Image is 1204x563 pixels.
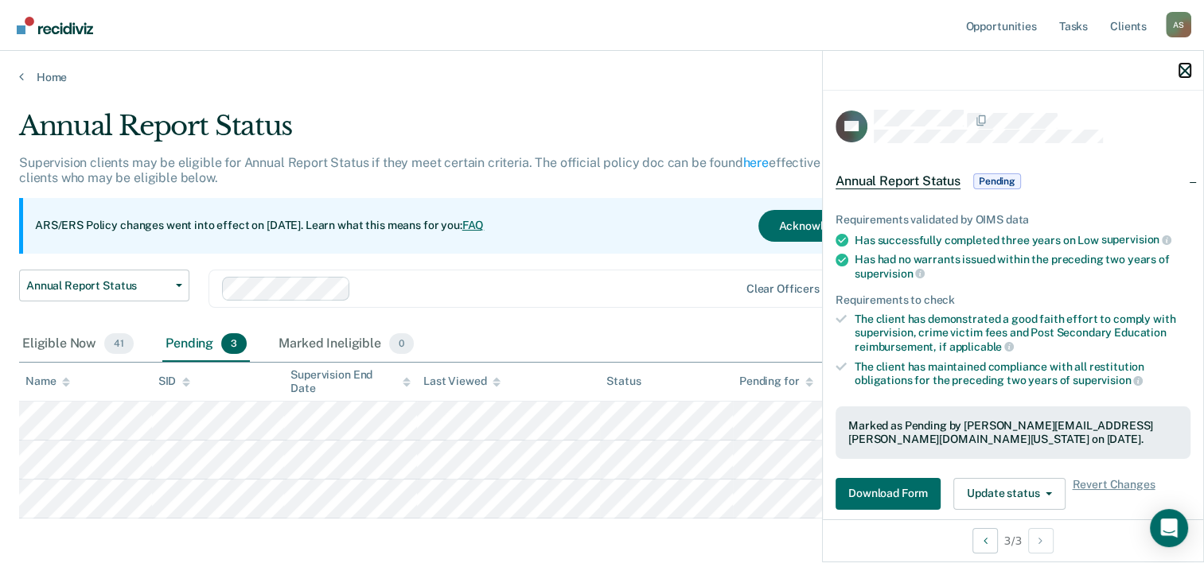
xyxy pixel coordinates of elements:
[290,368,411,395] div: Supervision End Date
[19,327,137,362] div: Eligible Now
[25,375,70,388] div: Name
[758,210,910,242] button: Acknowledge & Close
[855,233,1190,247] div: Has successfully completed three years on Low
[972,528,998,553] button: Previous Opportunity
[739,375,813,388] div: Pending for
[848,419,1178,446] div: Marked as Pending by [PERSON_NAME][EMAIL_ADDRESS][PERSON_NAME][DOMAIN_NAME][US_STATE] on [DATE].
[836,213,1190,227] div: Requirements validated by OIMS data
[26,279,169,293] span: Annual Report Status
[855,267,925,280] span: supervision
[1101,233,1171,246] span: supervision
[423,375,501,388] div: Last Viewed
[104,333,134,354] span: 41
[158,375,191,388] div: SID
[162,327,250,362] div: Pending
[953,478,1066,510] button: Update status
[823,156,1203,207] div: Annual Report StatusPending
[743,155,769,170] a: here
[1028,528,1054,553] button: Next Opportunity
[949,340,1014,353] span: applicable
[275,327,417,362] div: Marked Ineligible
[35,218,484,234] p: ARS/ERS Policy changes went into effect on [DATE]. Learn what this means for you:
[836,293,1190,307] div: Requirements to check
[606,375,641,388] div: Status
[1150,509,1188,547] div: Open Intercom Messenger
[17,17,93,34] img: Recidiviz
[221,333,247,354] span: 3
[19,70,1185,84] a: Home
[855,253,1190,280] div: Has had no warrants issued within the preceding two years of
[389,333,414,354] span: 0
[836,478,947,510] a: Navigate to form link
[746,282,820,296] div: Clear officers
[973,173,1021,189] span: Pending
[19,155,910,185] p: Supervision clients may be eligible for Annual Report Status if they meet certain criteria. The o...
[19,110,922,155] div: Annual Report Status
[1166,12,1191,37] button: Profile dropdown button
[1166,12,1191,37] div: A S
[855,360,1190,387] div: The client has maintained compliance with all restitution obligations for the preceding two years of
[836,478,941,510] button: Download Form
[1072,478,1155,510] span: Revert Changes
[823,519,1203,561] div: 3 / 3
[462,219,485,231] a: FAQ
[1073,374,1143,386] span: supervision
[836,173,960,189] span: Annual Report Status
[855,313,1190,353] div: The client has demonstrated a good faith effort to comply with supervision, crime victim fees and...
